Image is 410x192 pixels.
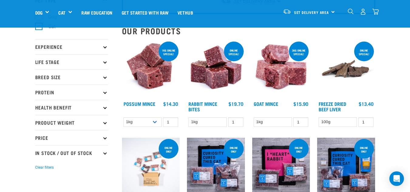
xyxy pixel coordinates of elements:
input: 1 [228,117,243,127]
div: Open Intercom Messenger [389,171,404,186]
a: Dog [35,9,42,16]
a: Possum Mince [124,102,155,105]
a: Rabbit Mince Bites [188,102,217,110]
a: Freeze Dried Beef Liver [319,102,346,110]
p: Life Stage [35,54,108,69]
a: Cat [58,9,65,16]
img: 1077 Wild Goat Mince 01 [252,40,310,98]
button: Clear filters [35,165,54,170]
div: $19.70 [229,101,243,106]
p: Protein [35,85,108,100]
img: Stack Of Freeze Dried Beef Liver For Pets [317,40,375,98]
img: home-icon-1@2x.png [348,8,354,14]
a: Vethub [173,0,198,25]
p: Price [35,130,108,145]
input: 1 [293,117,308,127]
div: 1kg online special! [159,46,178,59]
img: home-icon@2x.png [372,8,379,15]
p: Experience [35,39,108,54]
a: Goat Mince [254,102,278,105]
label: Cat [39,23,58,30]
div: online only [354,143,374,156]
img: user.png [360,8,366,15]
input: 1 [163,117,178,127]
span: Set Delivery Area [294,11,329,13]
div: ONLINE SPECIAL! [354,46,374,59]
img: 1102 Possum Mince 01 [122,40,180,98]
input: 1 [358,117,374,127]
h2: Our Products [122,26,375,35]
p: Health Benefit [35,100,108,115]
div: $13.40 [359,101,374,106]
div: online only [224,143,244,156]
div: ONLINE SPECIAL! [224,46,244,59]
div: 3kg online special! [289,46,309,59]
img: Whole Minced Rabbit Cubes 01 [187,40,245,98]
p: Product Weight [35,115,108,130]
div: $14.30 [163,101,178,106]
div: ONLINE ONLY [159,143,178,156]
a: Get started with Raw [117,0,173,25]
div: online only [289,143,309,156]
p: In Stock / Out Of Stock [35,145,108,160]
div: $15.90 [293,101,308,106]
p: Breed Size [35,69,108,85]
img: van-moving.png [283,9,291,14]
a: Raw Education [77,0,117,25]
